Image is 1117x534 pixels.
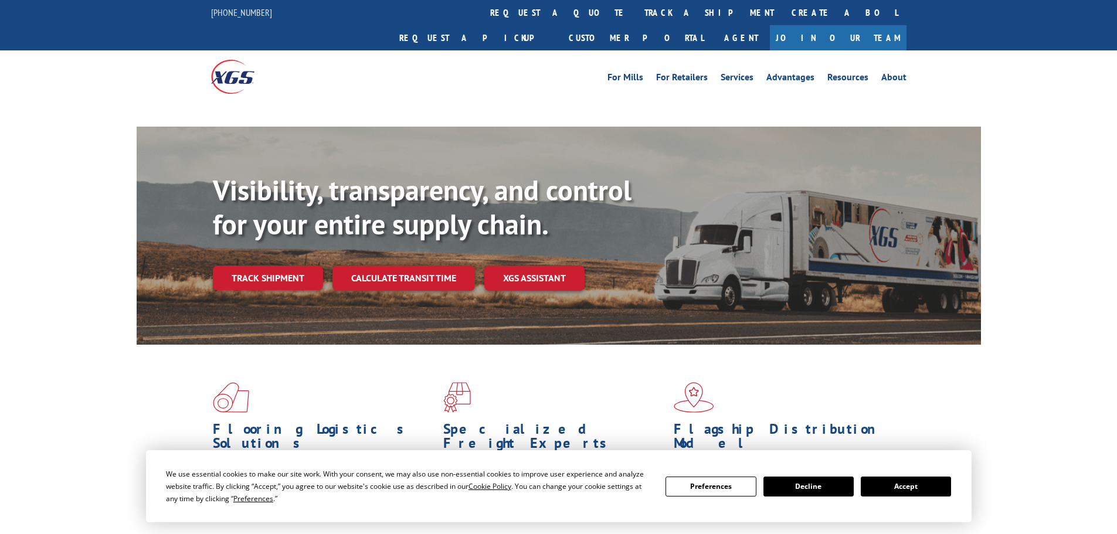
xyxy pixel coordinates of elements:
[721,73,753,86] a: Services
[166,468,651,505] div: We use essential cookies to make our site work. With your consent, we may also use non-essential ...
[213,382,249,413] img: xgs-icon-total-supply-chain-intelligence-red
[233,494,273,504] span: Preferences
[560,25,712,50] a: Customer Portal
[443,382,471,413] img: xgs-icon-focused-on-flooring-red
[666,477,756,496] button: Preferences
[766,73,814,86] a: Advantages
[674,382,714,413] img: xgs-icon-flagship-distribution-model-red
[763,477,854,496] button: Decline
[146,450,972,522] div: Cookie Consent Prompt
[827,73,868,86] a: Resources
[332,266,475,291] a: Calculate transit time
[443,422,665,456] h1: Specialized Freight Experts
[213,266,323,290] a: Track shipment
[211,6,272,18] a: [PHONE_NUMBER]
[391,25,560,50] a: Request a pickup
[468,481,511,491] span: Cookie Policy
[712,25,770,50] a: Agent
[213,422,434,456] h1: Flooring Logistics Solutions
[656,73,708,86] a: For Retailers
[861,477,951,496] button: Accept
[881,73,906,86] a: About
[213,172,632,242] b: Visibility, transparency, and control for your entire supply chain.
[770,25,906,50] a: Join Our Team
[607,73,643,86] a: For Mills
[674,422,895,456] h1: Flagship Distribution Model
[484,266,585,291] a: XGS ASSISTANT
